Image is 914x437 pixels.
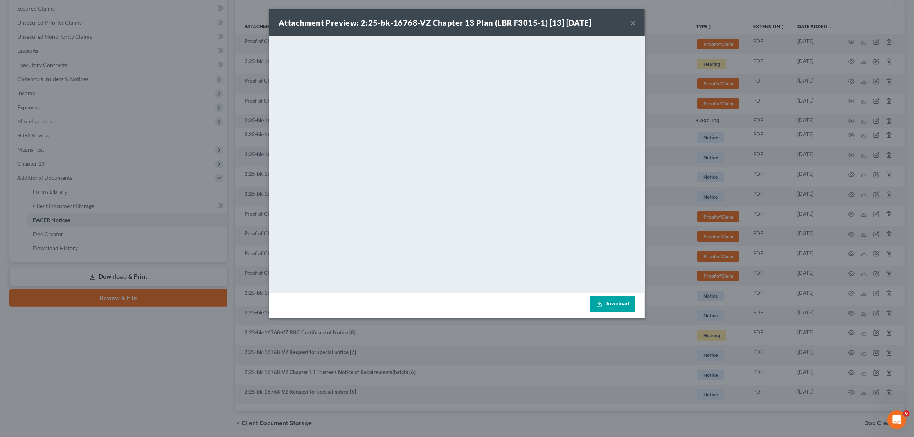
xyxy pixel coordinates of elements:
[269,36,645,291] iframe: <object ng-attr-data='[URL][DOMAIN_NAME]' type='application/pdf' width='100%' height='650px'></ob...
[903,410,910,417] span: 6
[887,410,906,429] iframe: Intercom live chat
[630,18,635,27] button: ×
[279,18,591,27] strong: Attachment Preview: 2:25-bk-16768-VZ Chapter 13 Plan (LBR F3015-1) [13] [DATE]
[590,296,635,312] a: Download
